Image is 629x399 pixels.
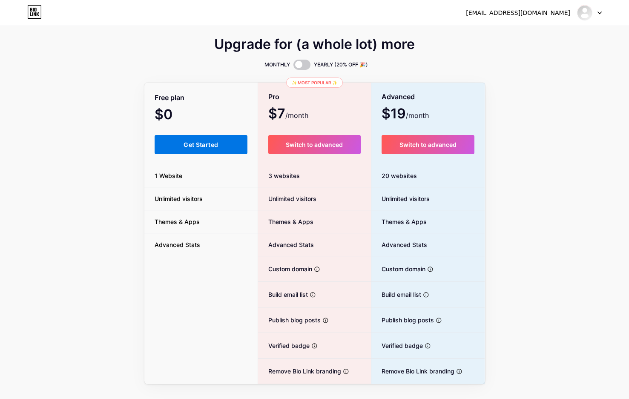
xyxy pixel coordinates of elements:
span: Themes & Apps [144,217,210,226]
span: Pro [268,89,279,104]
button: Switch to advanced [268,135,361,154]
span: Custom domain [258,264,312,273]
span: YEARLY (20% OFF 🎉) [314,60,368,69]
span: MONTHLY [264,60,290,69]
span: Upgrade for (a whole lot) more [214,39,415,49]
span: Build email list [258,290,308,299]
span: Free plan [155,90,184,105]
span: $7 [268,109,308,121]
span: Remove Bio Link branding [258,367,341,376]
span: Unlimited visitors [258,194,316,203]
div: 20 websites [371,164,485,187]
span: Advanced Stats [371,240,427,249]
span: Themes & Apps [371,217,427,226]
span: Advanced Stats [258,240,314,249]
button: Get Started [155,135,248,154]
span: Advanced [382,89,415,104]
span: Switch to advanced [399,141,457,148]
span: Publish blog posts [371,316,434,324]
span: /month [285,110,308,121]
span: Build email list [371,290,421,299]
span: Advanced Stats [144,240,210,249]
span: Verified badge [371,341,423,350]
div: [EMAIL_ADDRESS][DOMAIN_NAME] [466,9,570,17]
span: Switch to advanced [286,141,343,148]
span: Verified badge [258,341,310,350]
span: Get Started [184,141,218,148]
button: Switch to advanced [382,135,475,154]
span: $0 [155,109,195,121]
span: Unlimited visitors [144,194,213,203]
span: Themes & Apps [258,217,313,226]
img: mcdtotoslot3 [577,5,593,21]
span: /month [406,110,429,121]
div: 3 websites [258,164,371,187]
span: Publish blog posts [258,316,321,324]
span: $19 [382,109,429,121]
span: Custom domain [371,264,425,273]
span: 1 Website [144,171,192,180]
span: Unlimited visitors [371,194,430,203]
span: Remove Bio Link branding [371,367,454,376]
div: ✨ Most popular ✨ [286,78,343,88]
